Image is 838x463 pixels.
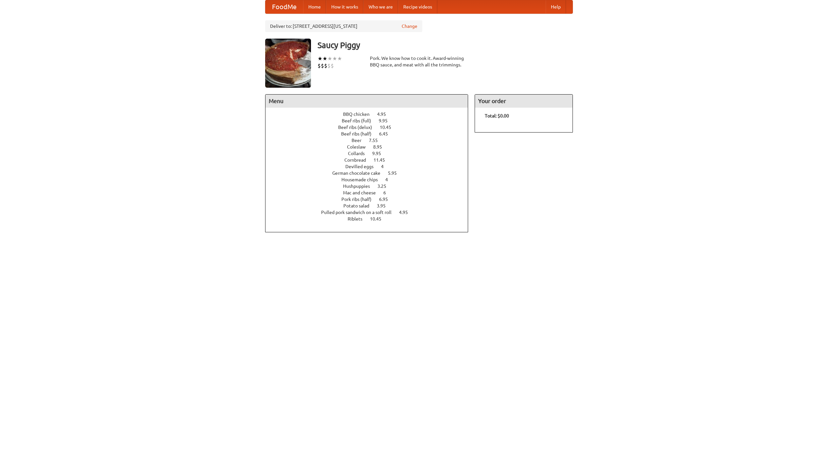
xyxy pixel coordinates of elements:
span: 4 [385,177,394,182]
span: 6 [383,190,392,195]
h4: Your order [475,95,573,108]
span: 11.45 [373,157,392,163]
span: 9.95 [372,151,388,156]
a: Coleslaw 8.95 [347,144,394,150]
a: BBQ chicken 4.95 [343,112,398,117]
a: Cornbread 11.45 [344,157,397,163]
span: 4.95 [377,112,392,117]
span: Riblets [348,216,369,222]
a: Recipe videos [398,0,437,13]
span: Beef ribs (full) [342,118,378,123]
li: $ [324,62,327,69]
a: Help [546,0,566,13]
li: ★ [337,55,342,62]
span: 9.95 [379,118,394,123]
span: Potato salad [343,203,376,208]
span: Housemade chips [341,177,384,182]
span: Beef ribs (delux) [338,125,379,130]
span: 6.45 [379,131,394,136]
a: Housemade chips 4 [341,177,400,182]
a: How it works [326,0,363,13]
a: Riblets 10.45 [348,216,393,222]
span: BBQ chicken [343,112,376,117]
a: FoodMe [265,0,303,13]
a: Pulled pork sandwich on a soft roll 4.95 [321,210,420,215]
a: Hushpuppies 3.25 [343,184,398,189]
span: 3.25 [377,184,393,189]
span: 10.45 [370,216,388,222]
li: $ [321,62,324,69]
a: Who we are [363,0,398,13]
span: 3.95 [377,203,392,208]
span: 4 [381,164,390,169]
span: 6.95 [379,197,394,202]
span: Cornbread [344,157,373,163]
a: Beef ribs (half) 6.45 [341,131,400,136]
div: Deliver to: [STREET_ADDRESS][US_STATE] [265,20,422,32]
span: Beer [352,138,368,143]
span: Pulled pork sandwich on a soft roll [321,210,398,215]
span: 7.55 [369,138,384,143]
span: Beef ribs (half) [341,131,378,136]
a: Home [303,0,326,13]
span: Mac and cheese [343,190,382,195]
a: Beef ribs (delux) 10.45 [338,125,403,130]
a: Collards 9.95 [348,151,393,156]
li: ★ [318,55,322,62]
div: Pork. We know how to cook it. Award-winning BBQ sauce, and meat with all the trimmings. [370,55,468,68]
span: 10.45 [380,125,398,130]
span: 8.95 [373,144,389,150]
a: Potato salad 3.95 [343,203,398,208]
a: Change [402,23,417,29]
a: Pork ribs (half) 6.95 [341,197,400,202]
a: Mac and cheese 6 [343,190,398,195]
span: Coleslaw [347,144,372,150]
span: Collards [348,151,371,156]
li: ★ [322,55,327,62]
span: Hushpuppies [343,184,376,189]
span: 4.95 [399,210,414,215]
span: German chocolate cake [332,170,387,176]
span: Devilled eggs [345,164,380,169]
a: Beef ribs (full) 9.95 [342,118,400,123]
span: Pork ribs (half) [341,197,378,202]
li: $ [318,62,321,69]
span: 5.95 [388,170,403,176]
img: angular.jpg [265,39,311,88]
h4: Menu [265,95,468,108]
li: ★ [332,55,337,62]
h3: Saucy Piggy [318,39,573,52]
li: $ [327,62,331,69]
a: Beer 7.55 [352,138,390,143]
a: Devilled eggs 4 [345,164,396,169]
a: German chocolate cake 5.95 [332,170,409,176]
b: Total: $0.00 [485,113,509,118]
li: $ [331,62,334,69]
li: ★ [327,55,332,62]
